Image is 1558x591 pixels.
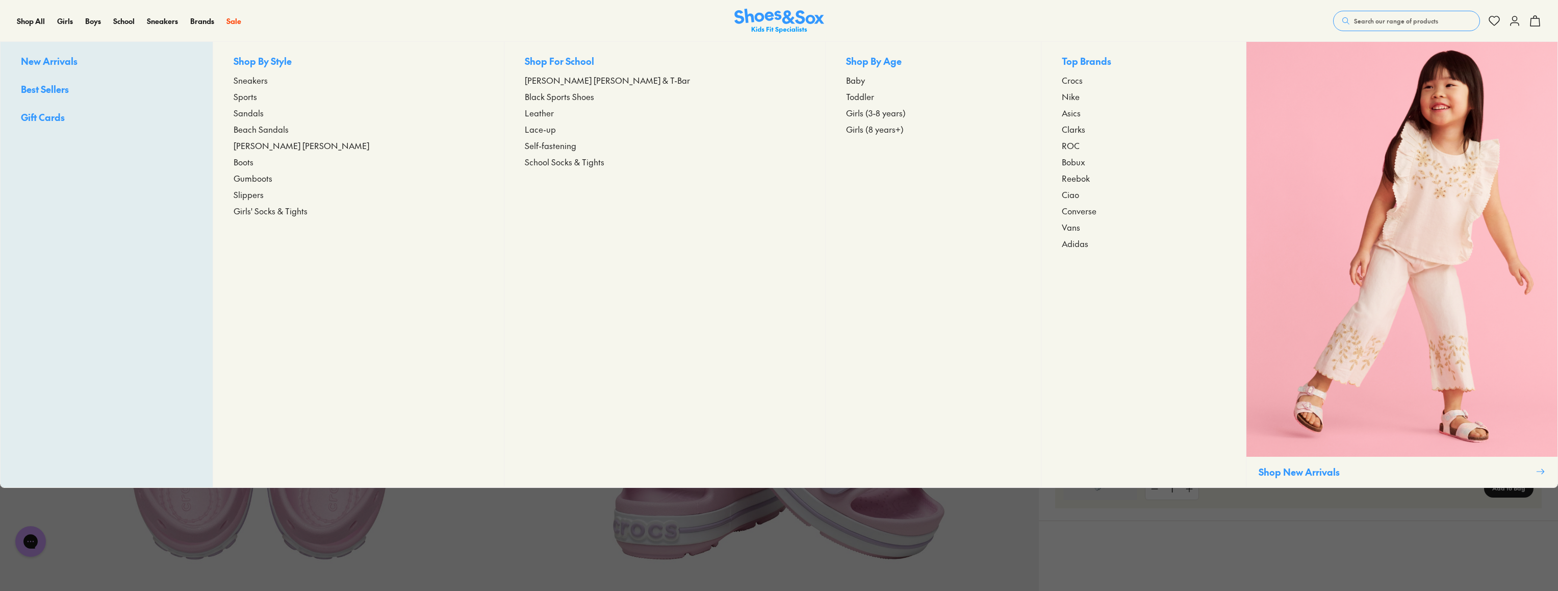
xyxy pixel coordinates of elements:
span: Search our range of products [1354,16,1438,26]
a: Girls (8 years+) [846,123,1020,135]
a: Sneakers [234,74,484,86]
span: Leather [525,107,554,119]
a: Crocs [1062,74,1226,86]
p: Shop For School [525,54,805,70]
a: Baby [846,74,1020,86]
span: New Arrivals [21,55,78,67]
span: Slippers [234,188,264,201]
button: Search our range of products [1333,11,1480,31]
button: Add to Bag [1484,479,1534,498]
span: Converse [1062,205,1096,217]
span: [PERSON_NAME] [PERSON_NAME] [234,139,369,152]
span: Girls [57,16,73,26]
span: Gift Cards [21,111,65,124]
span: Crocs [1062,74,1083,86]
a: Brands [190,16,214,27]
a: Clarks [1062,123,1226,135]
a: Converse [1062,205,1226,217]
span: Girls (8 years+) [846,123,904,135]
a: Lace-up [525,123,805,135]
a: Girls' Socks & Tights [234,205,484,217]
a: Sandals [234,107,484,119]
a: Sale [226,16,241,27]
a: Self-fastening [525,139,805,152]
span: Sneakers [147,16,178,26]
span: Sports [234,90,257,103]
span: Asics [1062,107,1081,119]
span: School Socks & Tights [525,156,604,168]
span: Girls (3-8 years) [846,107,906,119]
p: Top Brands [1062,54,1226,70]
a: Gumboots [234,172,484,184]
img: SNS_WEBASSETS_CollectionHero_1280x1600_4.png [1246,42,1557,457]
span: ROC [1062,139,1080,152]
span: Sneakers [234,74,268,86]
a: Boots [234,156,484,168]
a: Adidas [1062,237,1226,250]
a: Leather [525,107,805,119]
span: Black Sports Shoes [525,90,594,103]
span: Adidas [1062,237,1088,250]
span: Boys [85,16,101,26]
a: [PERSON_NAME] [PERSON_NAME] [234,139,484,152]
span: Beach Sandals [234,123,289,135]
p: Shop New Arrivals [1259,465,1531,479]
span: Self-fastening [525,139,576,152]
span: Baby [846,74,865,86]
div: 1 [1164,478,1180,500]
span: Nike [1062,90,1080,103]
a: [PERSON_NAME] [PERSON_NAME] & T-Bar [525,74,805,86]
a: Black Sports Shoes [525,90,805,103]
a: Vans [1062,221,1226,233]
a: Girls (3-8 years) [846,107,1020,119]
a: Shoes & Sox [734,9,824,34]
span: Bobux [1062,156,1085,168]
span: Clarks [1062,123,1085,135]
a: New Arrivals [21,54,192,70]
iframe: Gorgias live chat messenger [10,523,51,560]
a: Boys [85,16,101,27]
a: School Socks & Tights [525,156,805,168]
a: Asics [1062,107,1226,119]
span: Brands [190,16,214,26]
span: Sandals [234,107,264,119]
span: Best Sellers [21,83,69,95]
span: Boots [234,156,253,168]
p: Shop By Style [234,54,484,70]
a: Shop All [17,16,45,27]
a: Sneakers [147,16,178,27]
a: Nike [1062,90,1226,103]
a: Best Sellers [21,82,192,98]
span: Vans [1062,221,1080,233]
a: Shop New Arrivals [1246,42,1557,487]
a: Bobux [1062,156,1226,168]
span: Sale [226,16,241,26]
p: Shop By Age [846,54,1020,70]
a: School [113,16,135,27]
a: Toddler [846,90,1020,103]
span: Toddler [846,90,874,103]
span: Lace-up [525,123,556,135]
a: Reebok [1062,172,1226,184]
a: Sports [234,90,484,103]
a: Slippers [234,188,484,201]
a: Girls [57,16,73,27]
span: Shop All [17,16,45,26]
span: Girls' Socks & Tights [234,205,308,217]
a: Gift Cards [21,110,192,126]
img: SNS_Logo_Responsive.svg [734,9,824,34]
span: [PERSON_NAME] [PERSON_NAME] & T-Bar [525,74,690,86]
span: School [113,16,135,26]
span: Gumboots [234,172,272,184]
a: ROC [1062,139,1226,152]
a: Ciao [1062,188,1226,201]
span: Reebok [1062,172,1090,184]
span: Ciao [1062,188,1079,201]
a: Beach Sandals [234,123,484,135]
